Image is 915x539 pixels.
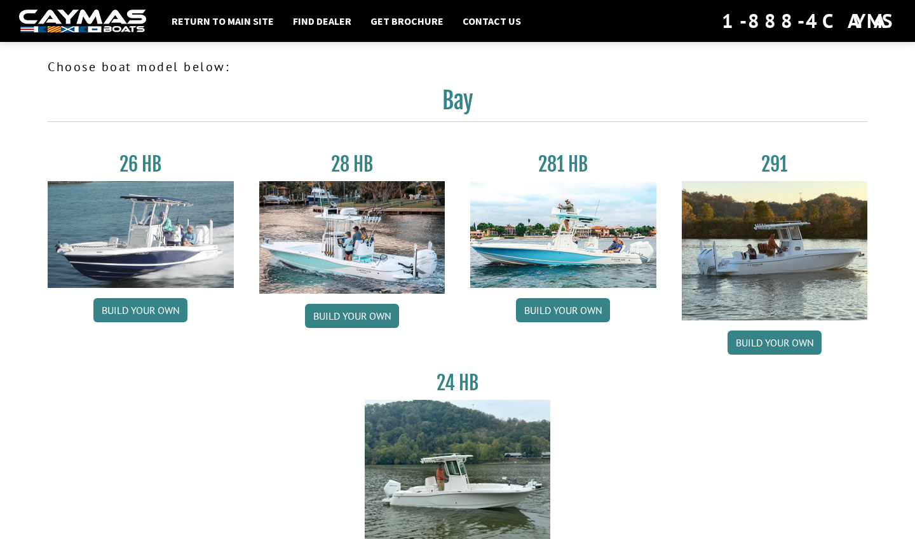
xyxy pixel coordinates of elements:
h3: 291 [682,153,868,176]
h3: 281 HB [470,153,656,176]
img: 28-hb-twin.jpg [470,181,656,288]
a: Return to main site [165,13,280,29]
a: Build your own [93,298,187,322]
a: Find Dealer [287,13,358,29]
a: Contact Us [456,13,527,29]
a: Build your own [516,298,610,322]
a: Build your own [728,331,822,355]
a: Build your own [305,304,399,328]
img: 28_hb_thumbnail_for_caymas_connect.jpg [259,181,445,294]
p: Choose boat model below: [48,57,867,76]
img: white-logo-c9c8dbefe5ff5ceceb0f0178aa75bf4bb51f6bca0971e226c86eb53dfe498488.png [19,10,146,33]
img: 26_new_photo_resized.jpg [48,181,234,288]
h3: 24 HB [365,371,551,395]
img: 291_Thumbnail.jpg [682,181,868,320]
h3: 28 HB [259,153,445,176]
img: 24_HB_thumbnail.jpg [365,400,551,539]
a: Get Brochure [364,13,450,29]
h2: Bay [48,86,867,122]
div: 1-888-4CAYMAS [722,7,896,35]
h3: 26 HB [48,153,234,176]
